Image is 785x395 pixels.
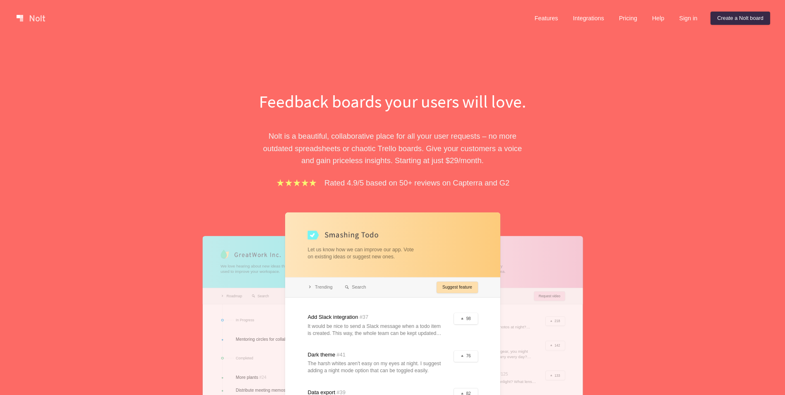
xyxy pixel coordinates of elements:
[612,12,644,25] a: Pricing
[263,132,522,165] font: Nolt is a beautiful, collaborative place for all your user requests – no more outdated spreadshee...
[566,12,610,25] a: Integrations
[276,178,318,188] img: stars.b067e34983.png
[672,12,704,25] a: Sign in
[324,177,509,189] p: Rated 4.9/5 based on 50+ reviews on Capterra and G2
[646,12,671,25] a: Help
[250,89,535,113] h1: Feedback boards your users will love.
[711,12,770,25] a: Create a Nolt board
[528,12,565,25] a: Features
